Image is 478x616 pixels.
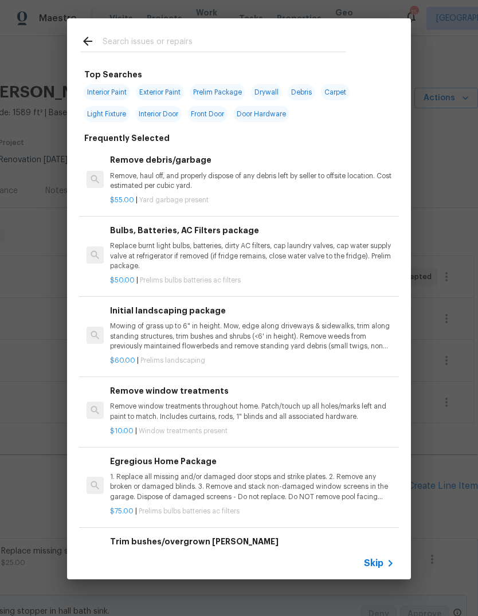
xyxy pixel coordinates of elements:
[110,455,394,468] h6: Egregious Home Package
[251,84,282,100] span: Drywall
[110,195,394,205] p: |
[84,84,130,100] span: Interior Paint
[110,426,394,436] p: |
[190,84,245,100] span: Prelim Package
[110,357,135,364] span: $60.00
[187,106,228,122] span: Front Door
[110,356,394,366] p: |
[110,241,394,270] p: Replace burnt light bulbs, batteries, dirty AC filters, cap laundry valves, cap water supply valv...
[140,357,205,364] span: Prelims landscaping
[321,84,350,100] span: Carpet
[140,277,241,284] span: Prelims bulbs batteries ac filters
[110,321,394,351] p: Mowing of grass up to 6" in height. Mow, edge along driveways & sidewalks, trim along standing st...
[84,132,170,144] h6: Frequently Selected
[110,154,394,166] h6: Remove debris/garbage
[139,197,209,203] span: Yard garbage present
[110,304,394,317] h6: Initial landscaping package
[110,508,134,515] span: $75.00
[110,535,394,548] h6: Trim bushes/overgrown [PERSON_NAME]
[288,84,315,100] span: Debris
[84,68,142,81] h6: Top Searches
[233,106,289,122] span: Door Hardware
[110,276,394,285] p: |
[110,427,134,434] span: $10.00
[139,508,240,515] span: Prelims bulbs batteries ac filters
[110,384,394,397] h6: Remove window treatments
[110,197,134,203] span: $55.00
[136,84,184,100] span: Exterior Paint
[110,472,394,501] p: 1. Replace all missing and/or damaged door stops and strike plates. 2. Remove any broken or damag...
[110,402,394,421] p: Remove window treatments throughout home. Patch/touch up all holes/marks left and paint to match....
[364,558,383,569] span: Skip
[103,34,346,52] input: Search issues or repairs
[110,277,135,284] span: $50.00
[139,427,228,434] span: Window treatments present
[84,106,130,122] span: Light Fixture
[110,224,394,237] h6: Bulbs, Batteries, AC Filters package
[110,171,394,191] p: Remove, haul off, and properly dispose of any debris left by seller to offsite location. Cost est...
[135,106,182,122] span: Interior Door
[110,507,394,516] p: |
